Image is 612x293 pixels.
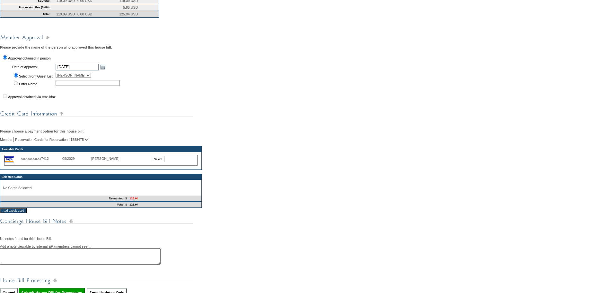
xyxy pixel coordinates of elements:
td: 125.04 [128,202,201,208]
label: Approval obtained via email/fax [8,95,56,99]
div: [PERSON_NAME] [91,157,123,160]
div: 09/2029 [62,157,91,160]
label: Approval obtained in person [8,56,51,60]
span: 125.04 USD [119,12,138,16]
td: Processing Fee (5.0%): [0,4,52,11]
td: Total: [0,11,52,18]
label: Select from Guest List: [19,74,54,78]
td: Selected Cards [0,174,201,180]
a: Open the calendar popup. [99,63,106,70]
span: 119.09 USD [56,12,75,16]
div: xxxxxxxxxxxx7412 [21,157,62,160]
img: icon_cc_visa.gif [4,156,14,162]
td: Remaining: $ [0,196,128,202]
span: 5.95 USD [123,5,138,9]
td: Total: $ [0,202,128,208]
td: 125.04 [128,196,201,202]
td: Date of Approval: [12,63,54,71]
td: Available Cards [0,146,201,152]
span: 0.00 USD [77,12,92,16]
label: Enter Name [19,82,37,86]
input: Select [152,156,164,162]
p: No Cards Selected [3,186,199,190]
